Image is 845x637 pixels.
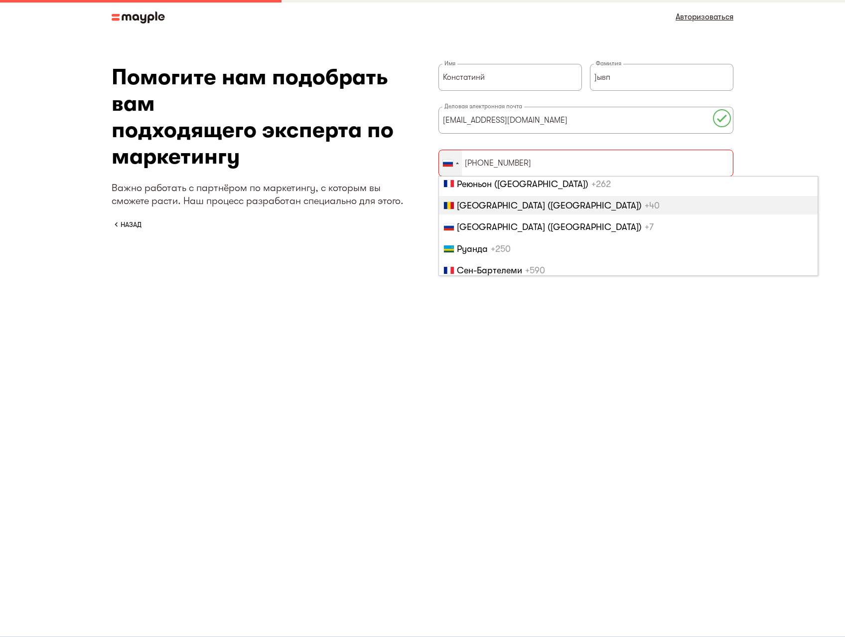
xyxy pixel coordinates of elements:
[444,103,522,110] font: Деловая электронная почта
[457,201,642,211] font: [GEOGRAPHIC_DATA] ([GEOGRAPHIC_DATA])
[112,117,394,169] font: подходящего эксперта по маркетингу
[525,265,545,275] font: +590
[112,64,388,116] font: Помогите нам подобрать вам
[676,12,733,21] font: Авторизоваться
[121,220,141,228] font: НАЗАД
[112,182,404,207] font: Важно работать с партнёром по маркетингу, с которым вы сможете расти. Наш процесс разработан спец...
[438,64,733,225] form: краткая форма
[596,60,621,67] font: Фамилия
[457,244,488,254] font: Руанда
[444,60,455,67] font: Имя
[438,176,818,276] ul: Список стран
[645,222,654,232] font: +7
[457,179,588,189] font: Реюньон ([GEOGRAPHIC_DATA])
[457,265,522,275] font: Сен-Бартелеми
[457,222,642,232] font: [GEOGRAPHIC_DATA] ([GEOGRAPHIC_DATA])
[438,150,733,177] input: Номер телефона
[491,244,511,254] font: +250
[645,201,660,211] font: +40
[439,150,462,176] div: Russia (Россия): +7
[591,179,611,189] font: +262
[676,10,733,24] a: Авторизоваться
